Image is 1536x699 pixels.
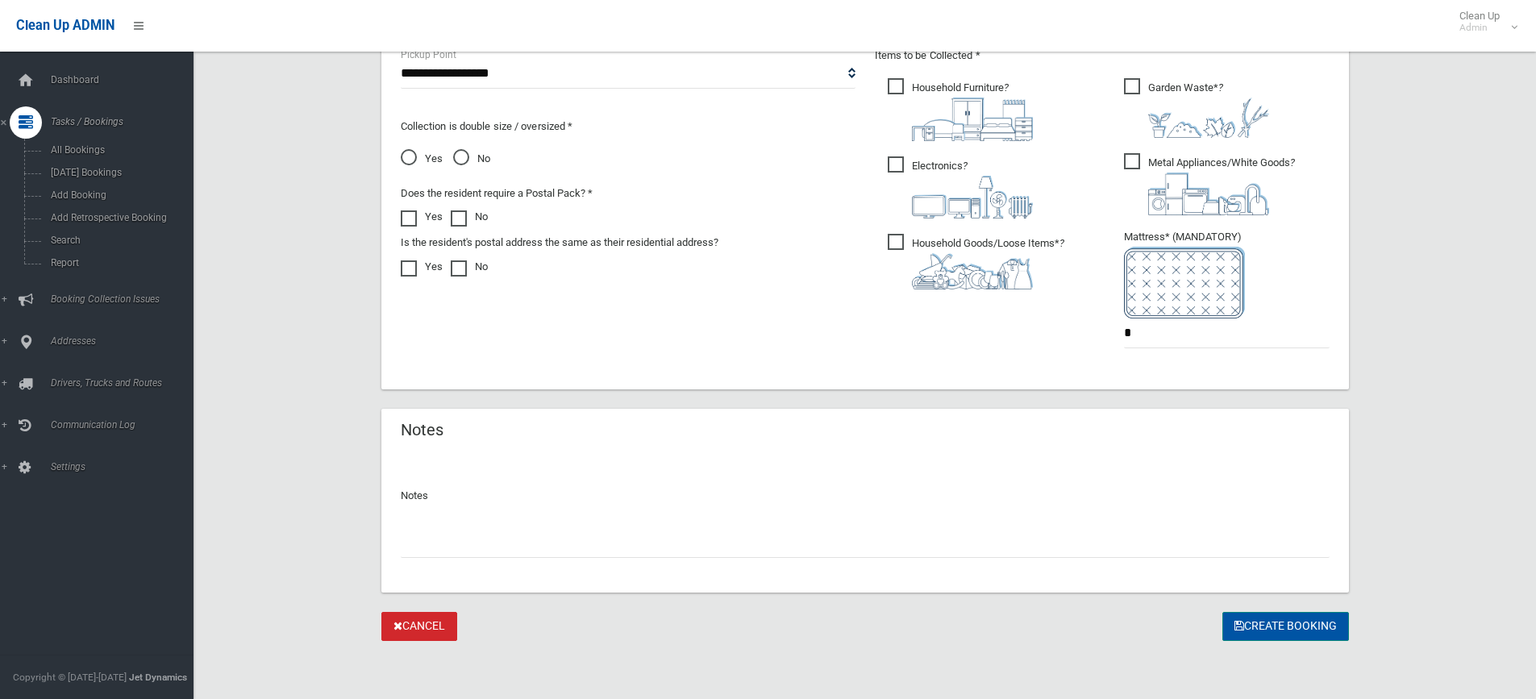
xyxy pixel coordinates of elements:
[1124,78,1269,138] span: Garden Waste*
[401,117,855,136] p: Collection is double size / oversized *
[875,46,1330,65] p: Items to be Collected *
[912,160,1033,218] i: ?
[401,207,443,227] label: Yes
[401,149,443,169] span: Yes
[46,419,206,431] span: Communication Log
[381,414,463,446] header: Notes
[401,257,443,277] label: Yes
[453,149,490,169] span: No
[16,18,114,33] span: Clean Up ADMIN
[46,377,206,389] span: Drivers, Trucks and Routes
[1148,173,1269,215] img: 36c1b0289cb1767239cdd3de9e694f19.png
[1124,153,1295,215] span: Metal Appliances/White Goods
[1148,81,1269,138] i: ?
[1124,247,1245,318] img: e7408bece873d2c1783593a074e5cb2f.png
[46,167,192,178] span: [DATE] Bookings
[451,207,488,227] label: No
[381,612,457,642] a: Cancel
[888,234,1064,289] span: Household Goods/Loose Items*
[46,116,206,127] span: Tasks / Bookings
[46,335,206,347] span: Addresses
[912,176,1033,218] img: 394712a680b73dbc3d2a6a3a7ffe5a07.png
[46,144,192,156] span: All Bookings
[1148,156,1295,215] i: ?
[129,672,187,683] strong: Jet Dynamics
[1451,10,1516,34] span: Clean Up
[46,293,206,305] span: Booking Collection Issues
[888,78,1033,141] span: Household Furniture
[46,235,192,246] span: Search
[401,233,718,252] label: Is the resident's postal address the same as their residential address?
[46,189,192,201] span: Add Booking
[1222,612,1349,642] button: Create Booking
[46,257,192,268] span: Report
[912,81,1033,141] i: ?
[912,98,1033,141] img: aa9efdbe659d29b613fca23ba79d85cb.png
[912,253,1033,289] img: b13cc3517677393f34c0a387616ef184.png
[1124,231,1330,318] span: Mattress* (MANDATORY)
[46,74,206,85] span: Dashboard
[401,486,1330,506] p: Notes
[912,237,1064,289] i: ?
[46,461,206,472] span: Settings
[1459,22,1500,34] small: Admin
[1148,98,1269,138] img: 4fd8a5c772b2c999c83690221e5242e0.png
[46,212,192,223] span: Add Retrospective Booking
[401,184,593,203] label: Does the resident require a Postal Pack? *
[451,257,488,277] label: No
[888,156,1033,218] span: Electronics
[13,672,127,683] span: Copyright © [DATE]-[DATE]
